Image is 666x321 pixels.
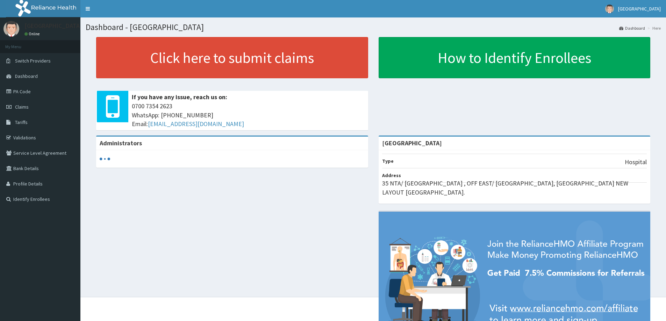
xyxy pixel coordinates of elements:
b: Address [382,172,401,178]
b: If you have any issue, reach us on: [132,93,227,101]
p: 35 NTA/ [GEOGRAPHIC_DATA] , OFF EAST/ [GEOGRAPHIC_DATA], [GEOGRAPHIC_DATA] NEW LAYOUT [GEOGRAPHIC... [382,179,647,197]
li: Here [646,25,661,31]
b: Administrators [100,139,142,147]
a: Dashboard [619,25,645,31]
img: User Image [605,5,614,13]
span: Claims [15,104,29,110]
img: User Image [3,21,19,37]
span: Switch Providers [15,58,51,64]
h1: Dashboard - [GEOGRAPHIC_DATA] [86,23,661,32]
a: [EMAIL_ADDRESS][DOMAIN_NAME] [148,120,244,128]
span: Dashboard [15,73,38,79]
a: How to Identify Enrollees [379,37,651,78]
strong: [GEOGRAPHIC_DATA] [382,139,442,147]
svg: audio-loading [100,154,110,164]
b: Type [382,158,394,164]
a: Online [24,31,41,36]
span: Tariffs [15,119,28,125]
p: [GEOGRAPHIC_DATA] [24,23,82,29]
a: Click here to submit claims [96,37,368,78]
span: [GEOGRAPHIC_DATA] [618,6,661,12]
p: Hospital [625,158,647,167]
span: 0700 7354 2623 WhatsApp: [PHONE_NUMBER] Email: [132,102,365,129]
